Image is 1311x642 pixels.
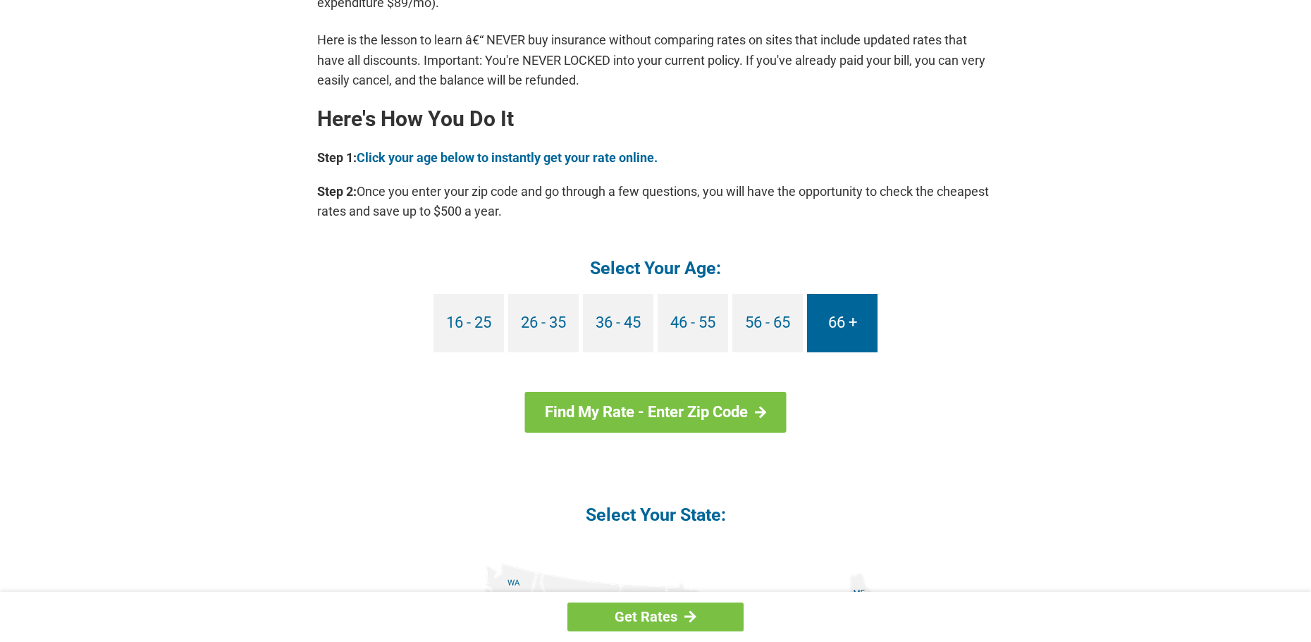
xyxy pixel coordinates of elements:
a: Click your age below to instantly get your rate online. [357,150,658,165]
a: 56 - 65 [732,294,803,352]
h4: Select Your State: [317,503,994,526]
p: Once you enter your zip code and go through a few questions, you will have the opportunity to che... [317,182,994,221]
p: Here is the lesson to learn â€“ NEVER buy insurance without comparing rates on sites that include... [317,30,994,89]
b: Step 1: [317,150,357,165]
a: 26 - 35 [508,294,579,352]
h2: Here's How You Do It [317,108,994,130]
h4: Select Your Age: [317,257,994,280]
b: Step 2: [317,184,357,199]
a: 46 - 55 [658,294,728,352]
a: 36 - 45 [583,294,653,352]
a: Find My Rate - Enter Zip Code [525,392,787,433]
a: 16 - 25 [433,294,504,352]
a: 66 + [807,294,878,352]
a: Get Rates [567,603,744,631]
